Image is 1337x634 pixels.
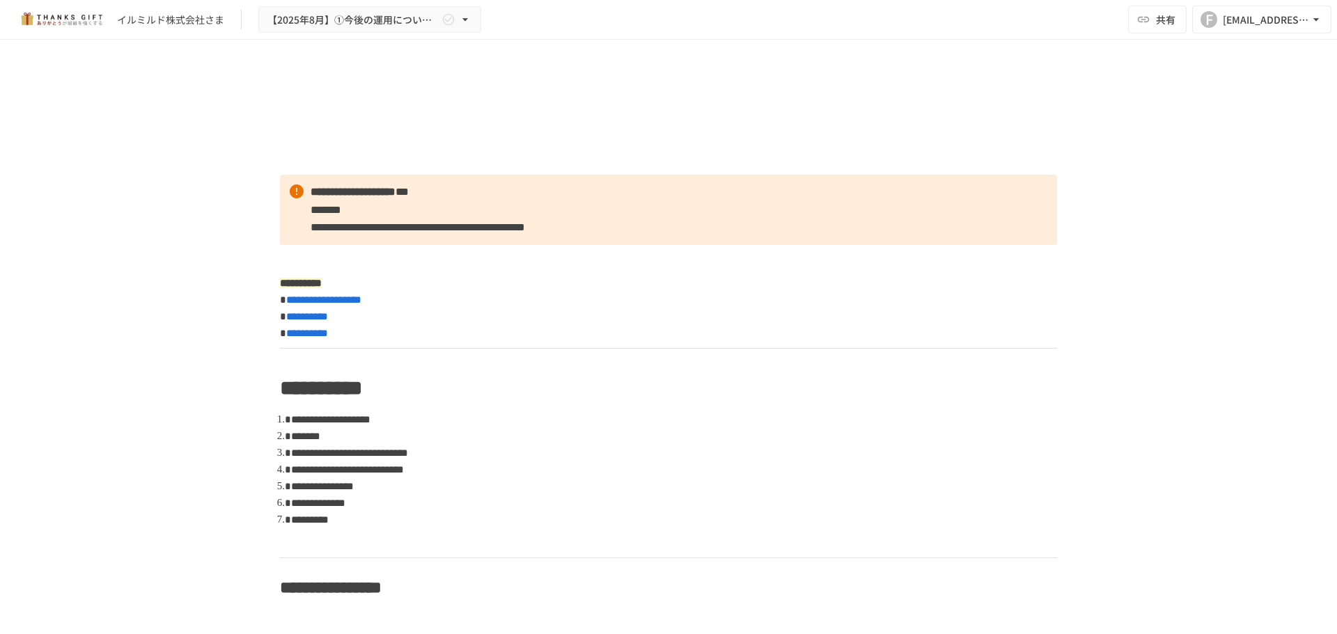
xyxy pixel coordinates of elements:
span: 【2025年8月】①今後の運用についてのご案内/THANKS GIFTキックオフMTG [267,11,439,29]
button: 共有 [1128,6,1187,33]
img: mMP1OxWUAhQbsRWCurg7vIHe5HqDpP7qZo7fRoNLXQh [17,8,106,31]
div: イルミルド株式会社さま [117,13,224,27]
div: F [1201,11,1217,28]
span: 共有 [1156,12,1175,27]
button: F[EMAIL_ADDRESS][DOMAIN_NAME] [1192,6,1331,33]
button: 【2025年8月】①今後の運用についてのご案内/THANKS GIFTキックオフMTG [258,6,481,33]
div: [EMAIL_ADDRESS][DOMAIN_NAME] [1223,11,1309,29]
